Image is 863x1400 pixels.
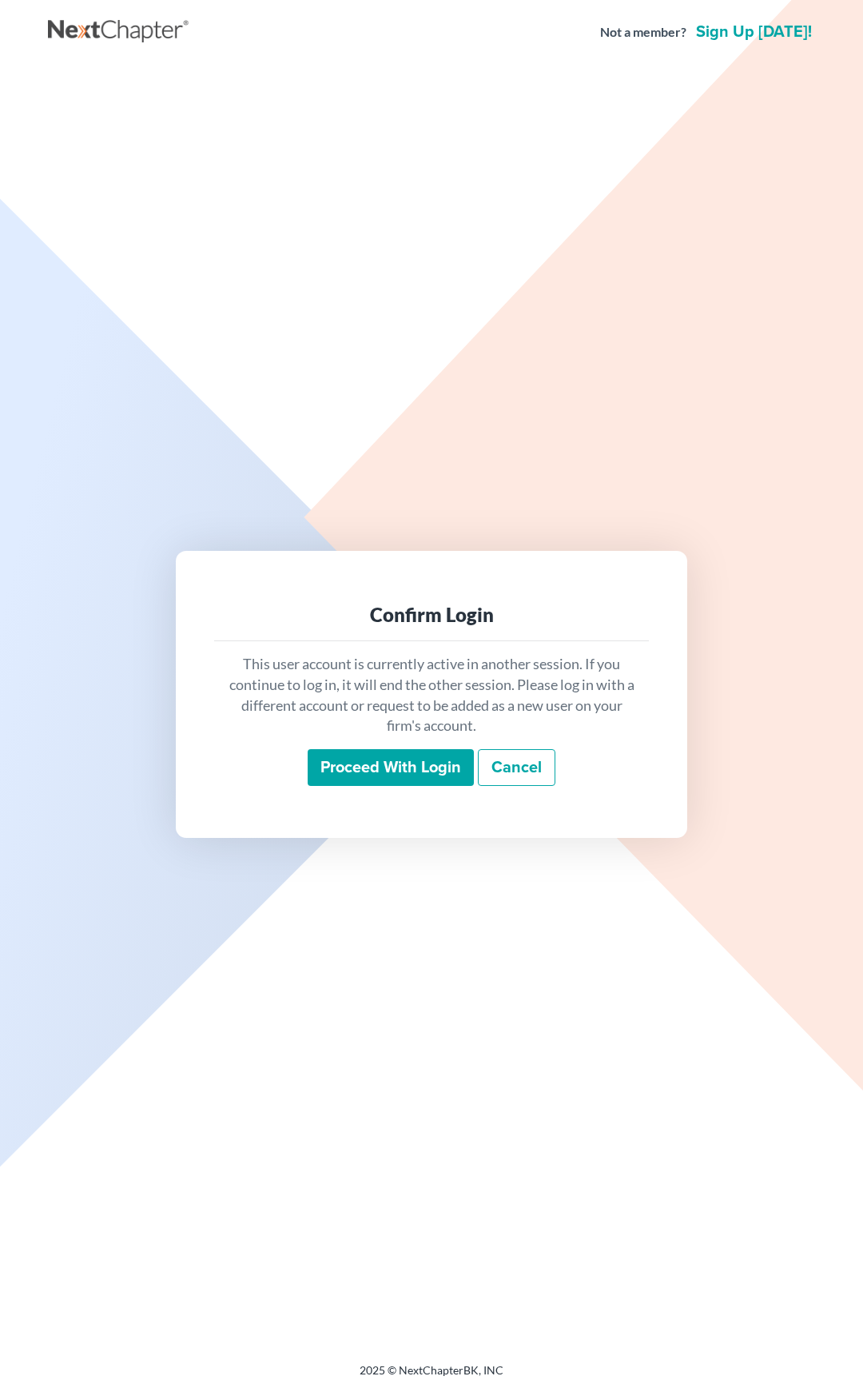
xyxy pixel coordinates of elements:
input: Proceed with login [308,749,474,786]
div: Confirm Login [227,602,636,628]
p: This user account is currently active in another session. If you continue to log in, it will end ... [227,654,636,736]
div: 2025 © NextChapterBK, INC [48,1362,815,1391]
a: Cancel [478,749,555,786]
strong: Not a member? [600,23,686,42]
a: Sign up [DATE]! [693,24,815,40]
